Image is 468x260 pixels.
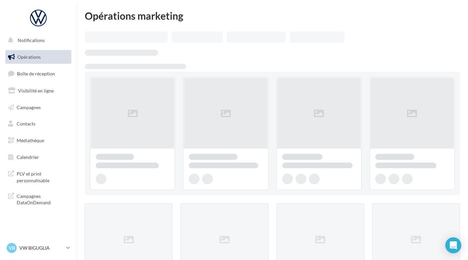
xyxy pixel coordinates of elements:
[18,88,54,93] span: Visibilité en ligne
[4,66,73,81] a: Boîte de réception
[18,37,45,43] span: Notifications
[17,121,35,126] span: Contacts
[19,245,64,251] p: VW BIGUGLIA
[17,192,69,206] span: Campagnes DataOnDemand
[4,167,73,186] a: PLV et print personnalisable
[17,71,55,76] span: Boîte de réception
[4,150,73,164] a: Calendrier
[17,154,39,160] span: Calendrier
[9,245,15,251] span: VB
[4,117,73,131] a: Contacts
[17,54,41,60] span: Opérations
[4,84,73,98] a: Visibilité en ligne
[445,237,461,253] div: Open Intercom Messenger
[4,50,73,64] a: Opérations
[4,134,73,148] a: Médiathèque
[17,138,44,143] span: Médiathèque
[85,11,460,21] div: Opérations marketing
[17,169,69,184] span: PLV et print personnalisable
[5,242,71,254] a: VB VW BIGUGLIA
[4,189,73,209] a: Campagnes DataOnDemand
[4,100,73,114] a: Campagnes
[17,104,41,110] span: Campagnes
[4,33,70,47] button: Notifications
